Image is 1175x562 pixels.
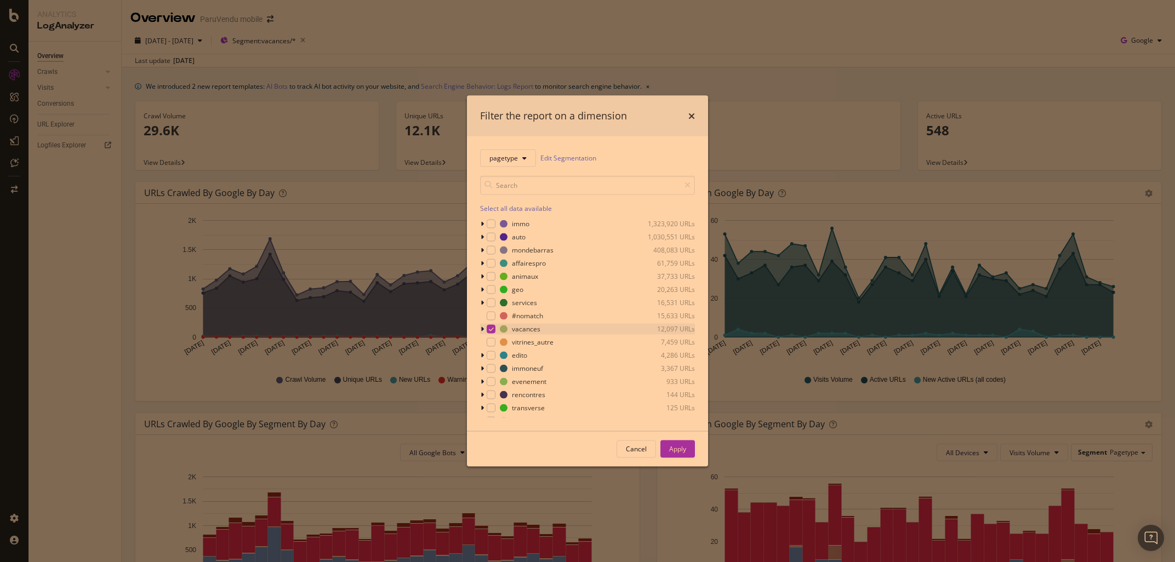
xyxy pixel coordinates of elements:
[512,364,543,373] div: immoneuf
[489,153,518,163] span: pagetype
[512,219,529,228] div: immo
[641,272,695,281] div: 37,733 URLs
[512,285,523,294] div: geo
[540,152,596,164] a: Edit Segmentation
[641,390,695,399] div: 144 URLs
[512,337,554,347] div: vitrines_autre
[512,232,526,242] div: auto
[641,232,695,242] div: 1,030,551 URLs
[512,377,546,386] div: evenement
[1138,525,1164,551] div: Open Intercom Messenger
[641,219,695,228] div: 1,323,920 URLs
[512,403,545,412] div: transverse
[512,324,540,334] div: vacances
[641,377,695,386] div: 933 URLs
[480,203,695,213] div: Select all data available
[641,351,695,360] div: 4,286 URLs
[512,298,537,307] div: services
[626,444,647,454] div: Cancel
[467,96,708,467] div: modal
[641,311,695,320] div: 15,633 URLs
[641,364,695,373] div: 3,367 URLs
[512,259,546,268] div: affairespro
[512,416,533,426] div: emploi
[641,259,695,268] div: 61,759 URLs
[617,440,656,457] button: Cancel
[512,351,527,360] div: edito
[480,109,627,123] div: Filter the report on a dimension
[641,337,695,347] div: 7,459 URLs
[641,285,695,294] div: 20,263 URLs
[669,444,686,454] div: Apply
[660,440,695,457] button: Apply
[512,245,554,255] div: mondebarras
[641,416,695,426] div: 99 URLs
[641,298,695,307] div: 16,531 URLs
[512,390,545,399] div: rencontres
[512,311,543,320] div: #nomatch
[480,149,536,167] button: pagetype
[641,245,695,255] div: 408,083 URLs
[480,175,695,194] input: Search
[512,272,538,281] div: animaux
[688,109,695,123] div: times
[641,403,695,412] div: 125 URLs
[641,324,695,334] div: 12,097 URLs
